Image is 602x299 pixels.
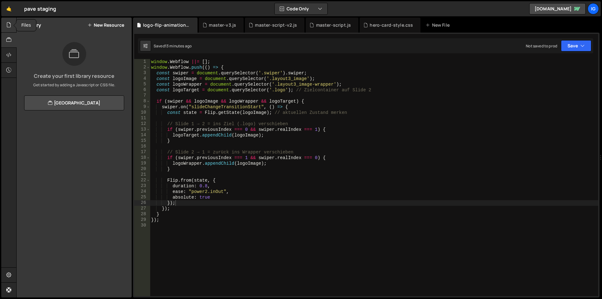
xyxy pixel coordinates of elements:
[526,43,557,49] div: Not saved to prod
[134,178,150,183] div: 22
[134,223,150,228] div: 30
[316,22,351,28] div: master-script.js
[134,76,150,82] div: 4
[24,95,124,110] a: [GEOGRAPHIC_DATA]
[134,70,150,76] div: 3
[529,3,586,14] a: [DOMAIN_NAME]
[134,200,150,206] div: 26
[154,43,192,49] div: Saved
[209,22,236,28] div: master-v3.js
[561,40,591,51] button: Save
[134,59,150,65] div: 1
[134,195,150,200] div: 25
[134,127,150,132] div: 13
[134,82,150,87] div: 5
[255,22,297,28] div: master-script-v2.js
[134,172,150,178] div: 21
[134,110,150,115] div: 10
[165,43,192,49] div: 13 minutes ago
[134,149,150,155] div: 17
[134,206,150,211] div: 27
[24,5,56,13] div: pave staging
[22,73,127,78] h3: Create your first library resource
[134,211,150,217] div: 28
[134,144,150,149] div: 16
[16,19,36,31] div: Files
[22,82,127,88] p: Get started by adding a Javascript or CSS file.
[134,183,150,189] div: 23
[87,23,124,28] button: New Resource
[134,93,150,99] div: 7
[588,3,599,14] a: ig
[134,87,150,93] div: 6
[134,155,150,161] div: 18
[134,161,150,166] div: 19
[134,121,150,127] div: 12
[134,115,150,121] div: 11
[134,132,150,138] div: 14
[134,189,150,195] div: 24
[275,3,327,14] button: Code Only
[425,22,452,28] div: New File
[134,104,150,110] div: 9
[134,217,150,223] div: 29
[143,22,190,28] div: logo-flip-animation.js
[134,99,150,104] div: 8
[134,65,150,70] div: 2
[1,1,17,16] a: 🤙
[134,166,150,172] div: 20
[370,22,413,28] div: hero-card-style.css
[134,138,150,144] div: 15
